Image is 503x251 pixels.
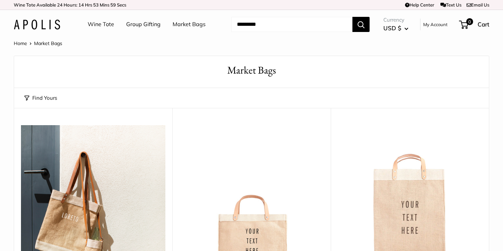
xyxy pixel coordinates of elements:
[423,20,448,29] a: My Account
[352,17,370,32] button: Search
[14,39,62,48] nav: Breadcrumb
[85,2,92,8] span: Hrs
[467,2,489,8] a: Email Us
[405,2,434,8] a: Help Center
[460,19,489,30] a: 0 Cart
[440,2,461,8] a: Text Us
[88,19,114,30] a: Wine Tote
[383,15,408,25] span: Currency
[100,2,109,8] span: Mins
[231,17,352,32] input: Search...
[78,2,84,8] span: 14
[126,19,161,30] a: Group Gifting
[93,2,99,8] span: 53
[383,23,408,34] button: USD $
[110,2,116,8] span: 59
[24,93,57,103] button: Find Yours
[173,19,206,30] a: Market Bags
[466,18,473,25] span: 0
[14,20,60,30] img: Apolis
[24,63,479,78] h1: Market Bags
[34,40,62,46] span: Market Bags
[117,2,126,8] span: Secs
[383,24,401,32] span: USD $
[14,40,27,46] a: Home
[478,21,489,28] span: Cart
